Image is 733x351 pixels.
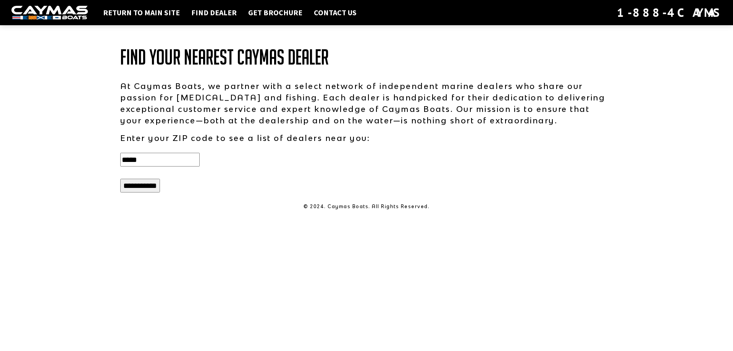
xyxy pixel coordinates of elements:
[617,4,722,21] div: 1-888-4CAYMAS
[120,80,613,126] p: At Caymas Boats, we partner with a select network of independent marine dealers who share our pas...
[99,8,184,18] a: Return to main site
[120,132,613,144] p: Enter your ZIP code to see a list of dealers near you:
[244,8,306,18] a: Get Brochure
[187,8,241,18] a: Find Dealer
[120,203,613,210] p: © 2024. Caymas Boats. All Rights Reserved.
[11,6,88,20] img: white-logo-c9c8dbefe5ff5ceceb0f0178aa75bf4bb51f6bca0971e226c86eb53dfe498488.png
[310,8,360,18] a: Contact Us
[120,46,613,69] h1: Find Your Nearest Caymas Dealer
